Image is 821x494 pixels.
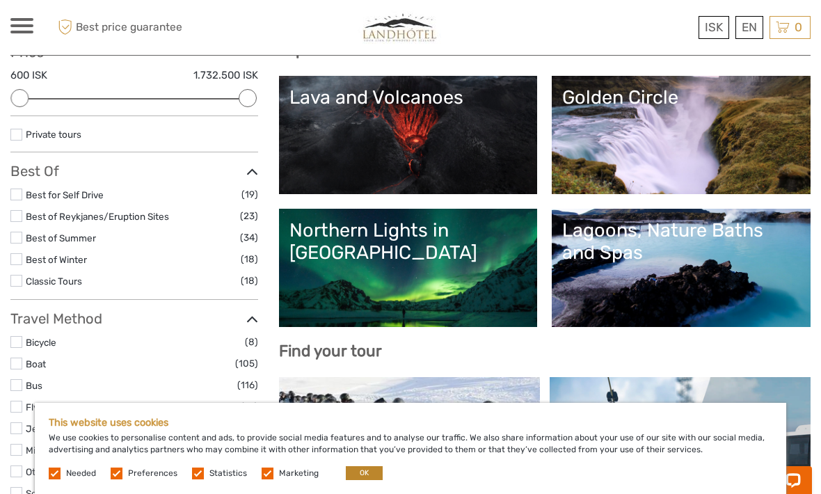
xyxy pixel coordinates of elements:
div: Golden Circle [562,86,800,109]
span: (23) [240,208,258,224]
a: Lagoons, Nature Baths and Spas [562,219,800,317]
span: (18) [241,273,258,289]
label: Needed [66,468,96,479]
label: 1.732.500 ISK [193,68,258,83]
a: Best of Reykjanes/Eruption Sites [26,211,169,222]
a: Boat [26,358,46,369]
img: 794-4d1e71b2-5dd0-4a39-8cc1-b0db556bc61e_logo_small.jpg [352,10,448,45]
a: Best of Winter [26,254,87,265]
span: Best price guarantee [54,16,211,39]
a: Jeep / 4x4 [26,423,74,434]
a: Mini Bus / Car [26,445,86,456]
span: (34) [240,230,258,246]
a: Other / Non-Travel [26,466,106,477]
span: ISK [705,20,723,34]
a: Golden Circle [562,86,800,184]
span: (19) [241,186,258,202]
div: EN [735,16,763,39]
div: Northern Lights in [GEOGRAPHIC_DATA] [289,219,527,264]
a: Classic Tours [26,276,82,287]
label: 600 ISK [10,68,47,83]
label: Marketing [279,468,319,479]
a: Best of Summer [26,232,96,244]
a: Private tours [26,129,81,140]
div: Lava and Volcanoes [289,86,527,109]
h5: This website uses cookies [49,417,772,429]
span: (105) [235,356,258,372]
p: Chat now [19,24,157,35]
h3: Travel Method [10,310,258,327]
span: 0 [792,20,804,34]
span: (57) [241,399,258,415]
label: Statistics [209,468,247,479]
a: Northern Lights in [GEOGRAPHIC_DATA] [289,219,527,317]
button: Open LiveChat chat widget [160,22,177,38]
a: Lava and Volcanoes [289,86,527,184]
div: We use cookies to personalise content and ads, to provide social media features and to analyse ou... [35,403,786,494]
a: Bus [26,380,42,391]
label: Preferences [128,468,177,479]
span: (116) [237,377,258,393]
b: Find your tour [279,342,382,360]
span: (18) [241,251,258,267]
a: Best for Self Drive [26,189,104,200]
span: (8) [245,334,258,350]
div: Lagoons, Nature Baths and Spas [562,219,800,264]
a: Bicycle [26,337,56,348]
h3: Best Of [10,163,258,180]
button: OK [346,466,383,480]
a: Flying [26,401,51,413]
